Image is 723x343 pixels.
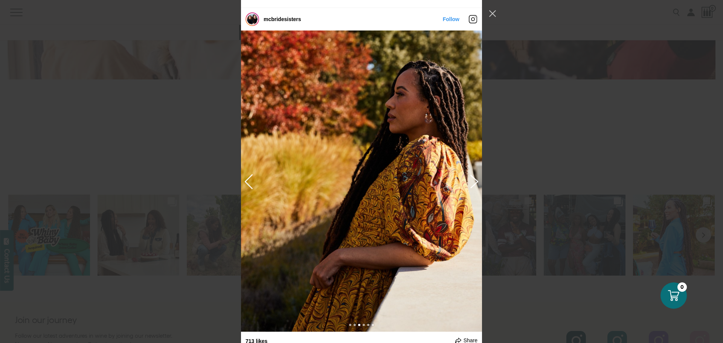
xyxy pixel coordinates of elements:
[487,8,499,20] button: Close Instagram Feed Popup
[443,16,459,22] a: Follow
[264,16,301,22] a: mcbridesisters
[468,174,477,188] button: Previous image
[677,282,687,292] div: 0
[246,174,255,189] button: Next image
